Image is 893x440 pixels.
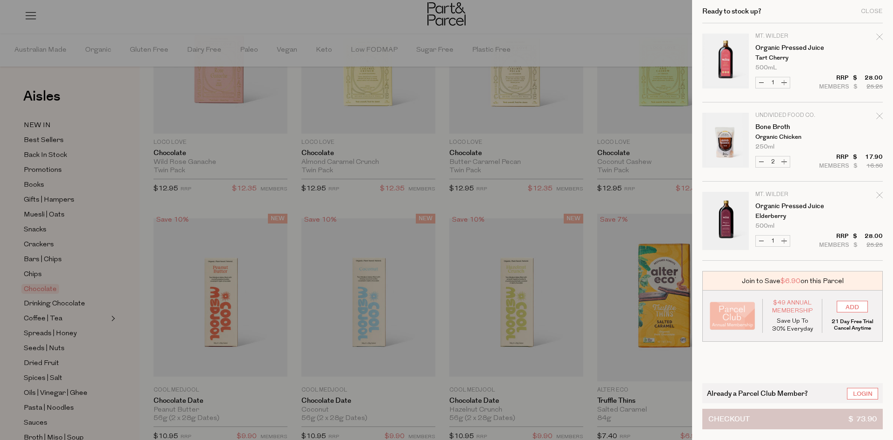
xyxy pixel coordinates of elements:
[755,203,827,210] a: Organic Pressed Juice
[767,236,779,246] input: QTY Organic Pressed Juice
[755,34,827,39] p: Mt. Wilder
[755,55,827,61] p: Tart Cherry
[829,318,875,332] p: 21 Day Free Trial Cancel Anytime
[755,65,777,71] span: 500mL
[755,213,827,219] p: Elderberry
[770,317,815,333] p: Save Up To 30% Everyday
[707,388,808,399] span: Already a Parcel Club Member?
[876,111,883,124] div: Remove Bone Broth
[708,409,750,429] span: Checkout
[767,156,779,167] input: QTY Bone Broth
[702,8,761,15] h2: Ready to stock up?
[770,299,815,315] span: $49 Annual Membership
[755,45,827,51] a: Organic Pressed Juice
[847,388,878,399] a: Login
[780,276,800,286] span: $6.90
[767,77,779,88] input: QTY Organic Pressed Juice
[702,409,883,429] button: Checkout$ 73.90
[876,190,883,203] div: Remove Organic Pressed Juice
[848,409,877,429] span: $ 73.90
[755,192,827,197] p: Mt. Wilder
[837,301,868,312] input: ADD
[755,124,827,130] a: Bone Broth
[755,134,827,140] p: Organic Chicken
[861,8,883,14] div: Close
[755,144,774,150] span: 250ml
[755,113,827,118] p: Undivided Food Co.
[876,32,883,45] div: Remove Organic Pressed Juice
[755,223,774,229] span: 500ml
[702,271,883,291] div: Join to Save on this Parcel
